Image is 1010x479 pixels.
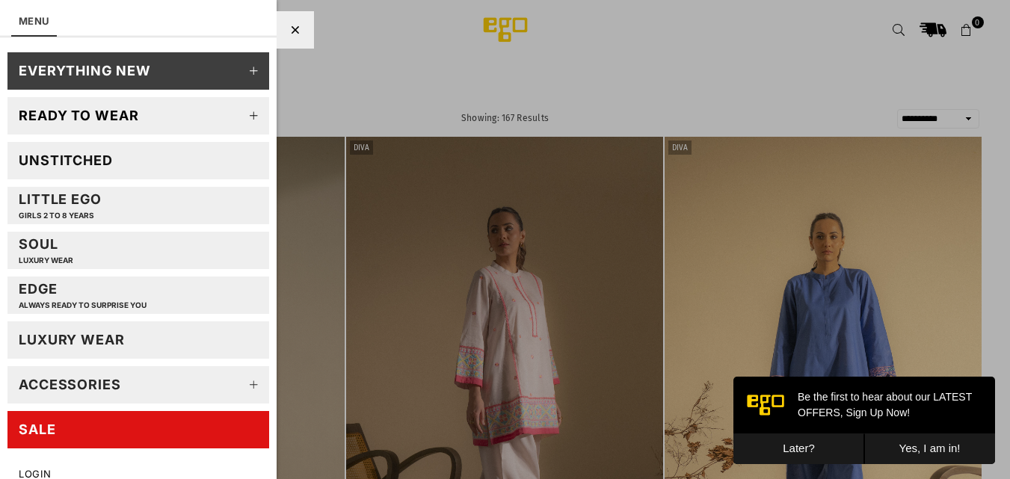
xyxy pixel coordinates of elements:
[733,377,995,464] iframe: webpush-onsite
[19,421,56,438] div: SALE
[7,187,269,224] a: Little EGOGIRLS 2 TO 8 YEARS
[19,62,151,79] div: EVERYTHING NEW
[7,52,269,90] a: EVERYTHING NEW
[19,235,73,265] div: Soul
[19,331,125,348] div: LUXURY WEAR
[19,211,102,220] p: GIRLS 2 TO 8 YEARS
[7,321,269,359] a: LUXURY WEAR
[19,300,147,310] p: Always ready to surprise you
[19,15,49,27] a: MENU
[7,276,269,314] a: EDGEAlways ready to surprise you
[19,152,113,169] div: Unstitched
[7,232,269,269] a: SoulLUXURY WEAR
[19,376,121,393] div: Accessories
[7,366,269,404] a: Accessories
[277,11,314,49] div: Close Menu
[19,256,73,265] p: LUXURY WEAR
[7,411,269,448] a: SALE
[7,97,269,135] a: Ready to wear
[19,191,102,220] div: Little EGO
[7,142,269,179] a: Unstitched
[19,107,139,124] div: Ready to wear
[19,280,147,309] div: EDGE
